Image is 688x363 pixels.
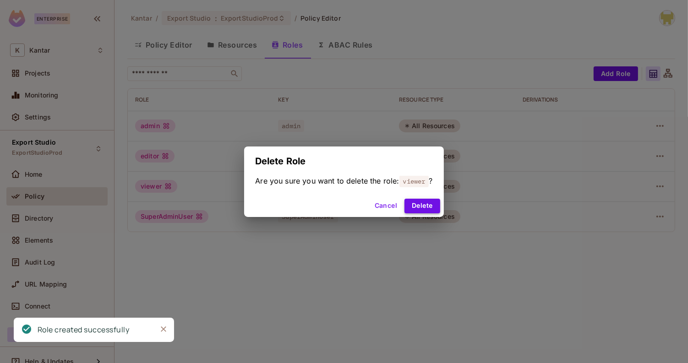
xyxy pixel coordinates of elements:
[255,176,432,186] span: Are you sure you want to delete the role: ?
[157,322,170,336] button: Close
[371,199,401,213] button: Cancel
[399,175,429,187] span: viewer
[244,146,443,176] h2: Delete Role
[38,324,130,336] div: Role created successfully
[404,199,440,213] button: Delete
